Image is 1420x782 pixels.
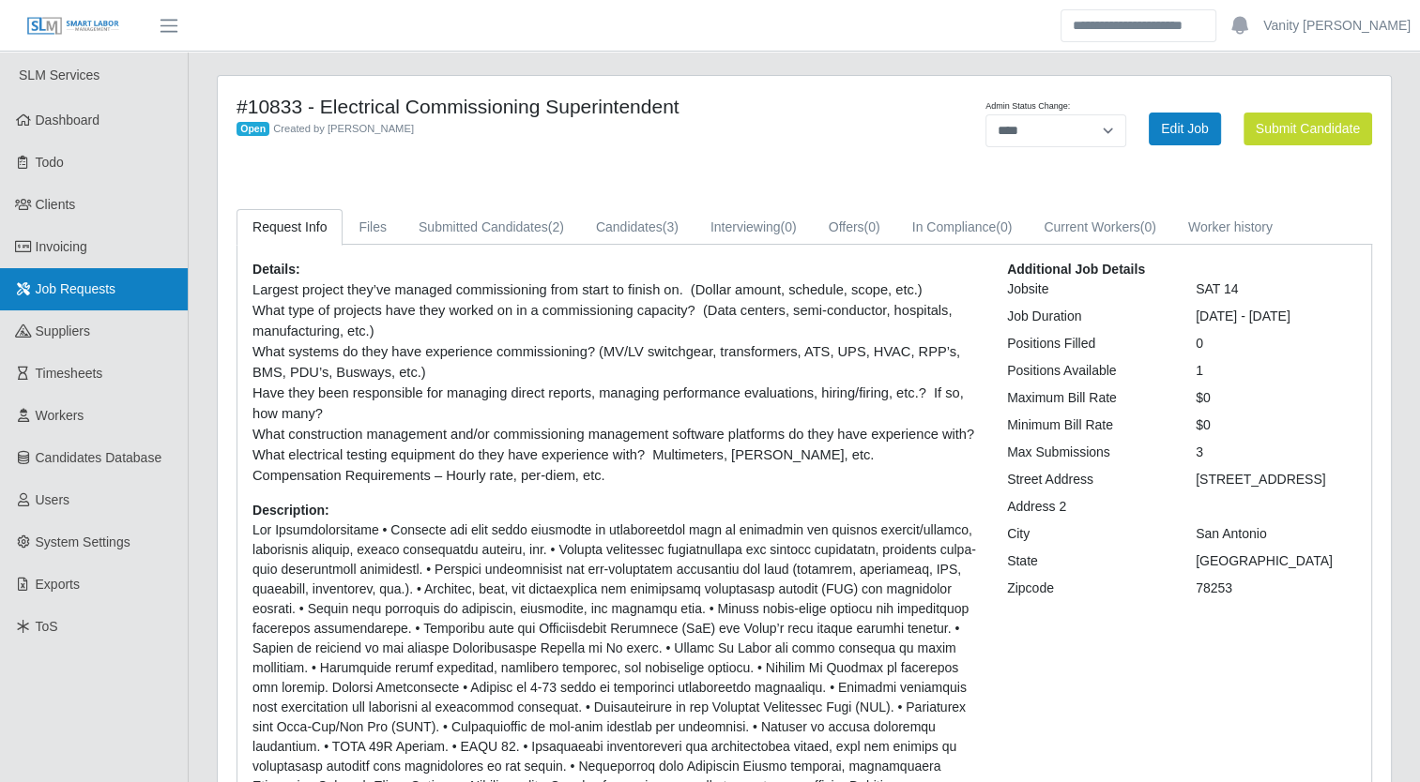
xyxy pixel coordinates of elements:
[1263,16,1411,36] a: Vanity [PERSON_NAME]
[1028,209,1172,246] a: Current Workers
[548,219,564,234] span: (2)
[580,209,695,246] a: Candidates
[252,303,952,338] span: What type of projects have they worked on in a commissioning capacity? (Data centers, semi-conduc...
[864,219,880,234] span: (0)
[343,209,403,246] a: Files
[19,68,99,83] span: SLM Services
[1061,9,1216,42] input: Search
[36,450,162,465] span: Candidates Database
[1244,113,1372,145] button: Submit Candidate
[36,366,103,381] span: Timesheets
[36,534,130,549] span: System Settings
[237,95,887,118] h4: #10833 - Electrical Commissioning Superintendent
[1149,113,1221,145] a: Edit Job
[36,492,70,507] span: Users
[996,219,1012,234] span: (0)
[252,262,300,277] b: Details:
[993,497,1182,517] div: Address 2
[1182,579,1370,598] div: 78253
[781,219,797,234] span: (0)
[993,307,1182,326] div: Job Duration
[252,503,329,518] b: Description:
[36,577,80,592] span: Exports
[1182,470,1370,489] div: [STREET_ADDRESS]
[252,282,923,297] span: Largest project they’ve managed commissioning from start to finish on. (Dollar amount, schedule, ...
[1182,388,1370,408] div: $0
[403,209,580,246] a: Submitted Candidates
[1182,334,1370,353] div: 0
[1182,307,1370,326] div: [DATE] - [DATE]
[896,209,1029,246] a: In Compliance
[1172,209,1289,246] a: Worker history
[1182,551,1370,571] div: [GEOGRAPHIC_DATA]
[993,579,1182,598] div: Zipcode
[252,385,964,421] span: Have they been responsible for managing direct reports, managing performance evaluations, hiring/...
[36,113,100,128] span: Dashboard
[273,123,414,134] span: Created by [PERSON_NAME]
[993,443,1182,462] div: Max Submissions
[237,209,343,246] a: Request Info
[1007,262,1145,277] b: Additional Job Details
[252,427,974,442] span: What construction management and/or commissioning management software platforms do they have expe...
[36,281,116,296] span: Job Requests
[36,408,84,423] span: Workers
[36,239,87,254] span: Invoicing
[993,388,1182,408] div: Maximum Bill Rate
[813,209,896,246] a: Offers
[1182,361,1370,381] div: 1
[36,155,64,170] span: Todo
[237,122,269,137] span: Open
[993,334,1182,353] div: Positions Filled
[36,619,58,634] span: ToS
[993,524,1182,544] div: City
[1182,415,1370,435] div: $0
[36,323,90,338] span: Suppliers
[1182,443,1370,462] div: 3
[26,16,120,37] img: SLM Logo
[252,344,960,380] span: What systems do they have experience commissioning? (MV/LV switchgear, transformers, ATS, UPS, HV...
[252,468,605,483] span: Compensation Requirements – Hourly rate, per-diem, etc.
[985,100,1070,113] label: Admin Status Change:
[993,361,1182,381] div: Positions Available
[1140,219,1156,234] span: (0)
[36,197,76,212] span: Clients
[1182,524,1370,544] div: San Antonio
[695,209,813,246] a: Interviewing
[993,551,1182,571] div: State
[252,447,874,462] span: What electrical testing equipment do they have experience with? Multimeters, [PERSON_NAME], etc.
[1182,279,1370,299] div: SAT 14
[993,279,1182,299] div: Jobsite
[663,219,679,234] span: (3)
[993,415,1182,435] div: Minimum Bill Rate
[993,470,1182,489] div: Street Address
